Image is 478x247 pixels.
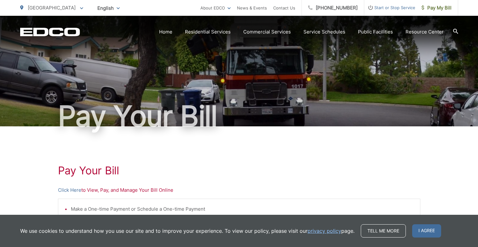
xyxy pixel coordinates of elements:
a: Commercial Services [243,28,291,36]
a: Click Here [58,186,81,194]
a: Residential Services [185,28,231,36]
a: EDCD logo. Return to the homepage. [20,27,80,36]
a: About EDCO [200,4,231,12]
a: privacy policy [308,227,341,235]
span: English [93,3,124,14]
p: to View, Pay, and Manage Your Bill Online [58,186,420,194]
a: Resource Center [406,28,444,36]
span: [GEOGRAPHIC_DATA] [28,5,76,11]
a: Service Schedules [303,28,345,36]
h1: Pay Your Bill [20,100,458,132]
a: Home [159,28,172,36]
h1: Pay Your Bill [58,164,420,177]
span: I agree [412,224,441,238]
p: We use cookies to understand how you use our site and to improve your experience. To view our pol... [20,227,354,235]
a: Public Facilities [358,28,393,36]
a: News & Events [237,4,267,12]
a: Tell me more [361,224,406,238]
span: Pay My Bill [422,4,452,12]
a: Contact Us [273,4,295,12]
li: Make a One-time Payment or Schedule a One-time Payment [71,205,414,213]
